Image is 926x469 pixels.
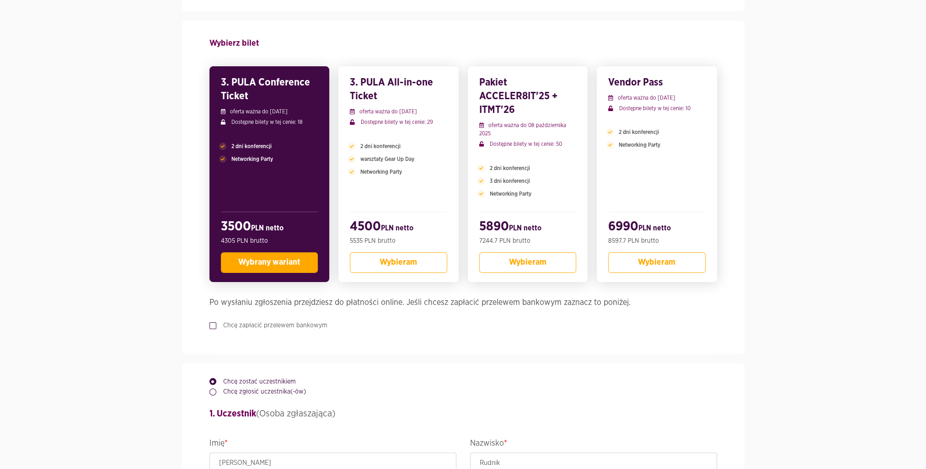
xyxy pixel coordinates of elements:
[638,224,671,232] span: PLN netto
[209,437,456,453] legend: Imię
[490,177,530,185] span: 3 dni konferencji
[221,118,318,126] p: Dostępne bilety w tej cenie: 18
[221,252,318,273] button: Wybrany wariant
[216,377,296,386] label: Chcę zostać uczestnikiem
[608,252,706,273] button: Wybieram
[221,219,318,236] h2: 3500
[221,107,318,116] p: oferta ważna do [DATE]
[479,236,577,245] p: 7244.7 PLN brutto
[479,140,577,148] p: Dostępne bilety w tej cenie: 50
[216,387,306,396] label: Chcę zgłosić uczestnika(-ów)
[619,141,660,149] span: Networking Party
[350,219,447,236] h2: 4500
[221,75,318,103] h3: 3. PULA Conference Ticket
[608,94,706,102] p: oferta ważna do [DATE]
[380,258,417,266] span: Wybieram
[350,118,447,126] p: Dostępne bilety w tej cenie: 29
[638,258,675,266] span: Wybieram
[479,75,577,117] h3: Pakiet ACCELER8IT'25 + ITMT'26
[209,34,717,53] h4: Wybierz bilet
[479,219,577,236] h2: 5890
[490,190,531,198] span: Networking Party
[608,75,706,89] h3: Vendor Pass
[350,236,447,245] p: 5535 PLN brutto
[470,437,717,453] legend: Nazwisko
[231,155,273,163] span: Networking Party
[216,321,327,330] label: Chcę zapłacić przelewem bankowym
[350,107,447,116] p: oferta ważna do [DATE]
[381,224,413,232] span: PLN netto
[360,168,402,176] span: Networking Party
[479,252,577,273] button: Wybieram
[360,142,401,150] span: 2 dni konferencji
[490,164,530,172] span: 2 dni konferencji
[238,258,300,266] span: Wybrany wariant
[479,121,577,138] p: oferta ważna do 08 października 2025
[509,224,541,232] span: PLN netto
[209,296,717,309] h4: Po wysłaniu zgłoszenia przejdziesz do płatności online. Jeśli chcesz zapłacić przelewem bankowym ...
[251,224,284,232] span: PLN netto
[221,236,318,245] p: 4305 PLN brutto
[209,407,717,421] h4: (Osoba zgłaszająca)
[231,142,272,150] span: 2 dni konferencji
[619,128,659,136] span: 2 dni konferencji
[509,258,546,266] span: Wybieram
[608,219,706,236] h2: 6990
[608,236,706,245] p: 8597.7 PLN brutto
[350,252,447,273] button: Wybieram
[608,104,706,112] p: Dostępne bilety w tej cenie: 10
[360,155,414,163] span: warsztaty Gear Up Day
[350,75,447,103] h3: 3. PULA All-in-one Ticket
[209,409,256,418] strong: 1. Uczestnik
